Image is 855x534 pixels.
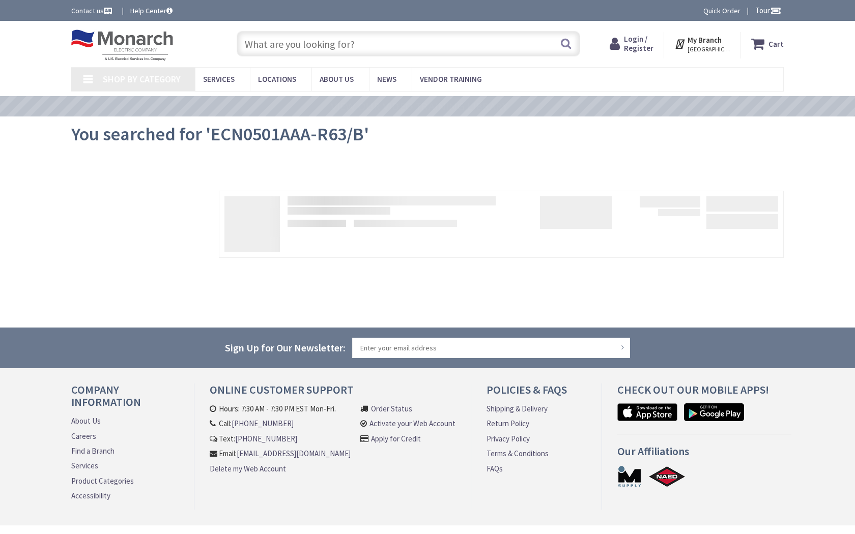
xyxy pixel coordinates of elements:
a: Shipping & Delivery [487,403,548,414]
a: NAED [648,465,686,488]
span: Login / Register [624,34,653,53]
img: Monarch Electric Company [71,29,173,61]
a: Contact us [71,6,114,16]
li: Text: [210,433,351,444]
span: News [377,74,396,84]
span: Shop By Category [103,73,181,85]
a: Activate your Web Account [369,418,455,429]
a: Delete my Web Account [210,463,286,474]
span: You searched for 'ECN0501AAA-R63/B' [71,123,369,145]
strong: Cart [768,35,784,53]
li: Call: [210,418,351,429]
a: Help Center [130,6,173,16]
span: Vendor Training [420,74,482,84]
a: Return Policy [487,418,529,429]
input: Enter your email address [352,338,630,358]
a: Services [71,460,98,471]
li: Email: [210,448,351,459]
span: Locations [258,74,296,84]
a: MSUPPLY [617,465,642,488]
span: About Us [320,74,354,84]
h4: Our Affiliations [617,445,791,465]
a: [EMAIL_ADDRESS][DOMAIN_NAME] [237,448,351,459]
h4: Company Information [71,383,179,416]
a: Cart [751,35,784,53]
h4: Check out Our Mobile Apps! [617,383,791,403]
a: Quick Order [703,6,740,16]
a: Privacy Policy [487,433,530,444]
span: Services [203,74,235,84]
a: [PHONE_NUMBER] [232,418,294,429]
a: Apply for Credit [371,433,421,444]
h4: Online Customer Support [210,383,455,403]
li: Hours: 7:30 AM - 7:30 PM EST Mon-Fri. [210,403,351,414]
a: Product Categories [71,476,134,486]
input: What are you looking for? [237,31,580,56]
a: About Us [71,416,101,426]
h4: Policies & FAQs [487,383,586,403]
span: [GEOGRAPHIC_DATA], [GEOGRAPHIC_DATA] [688,45,731,53]
a: Careers [71,431,96,441]
a: [PHONE_NUMBER] [235,433,297,444]
span: Sign Up for Our Newsletter: [225,341,346,354]
a: Login / Register [610,35,653,53]
a: Terms & Conditions [487,448,549,459]
span: Tour [755,6,781,15]
a: FAQs [487,463,503,474]
a: Find a Branch [71,446,115,456]
a: Order Status [371,403,412,414]
a: VIEW OUR VIDEO TRAINING LIBRARY [331,101,508,112]
a: Accessibility [71,490,110,501]
div: My Branch [GEOGRAPHIC_DATA], [GEOGRAPHIC_DATA] [674,35,731,53]
strong: My Branch [688,35,722,45]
